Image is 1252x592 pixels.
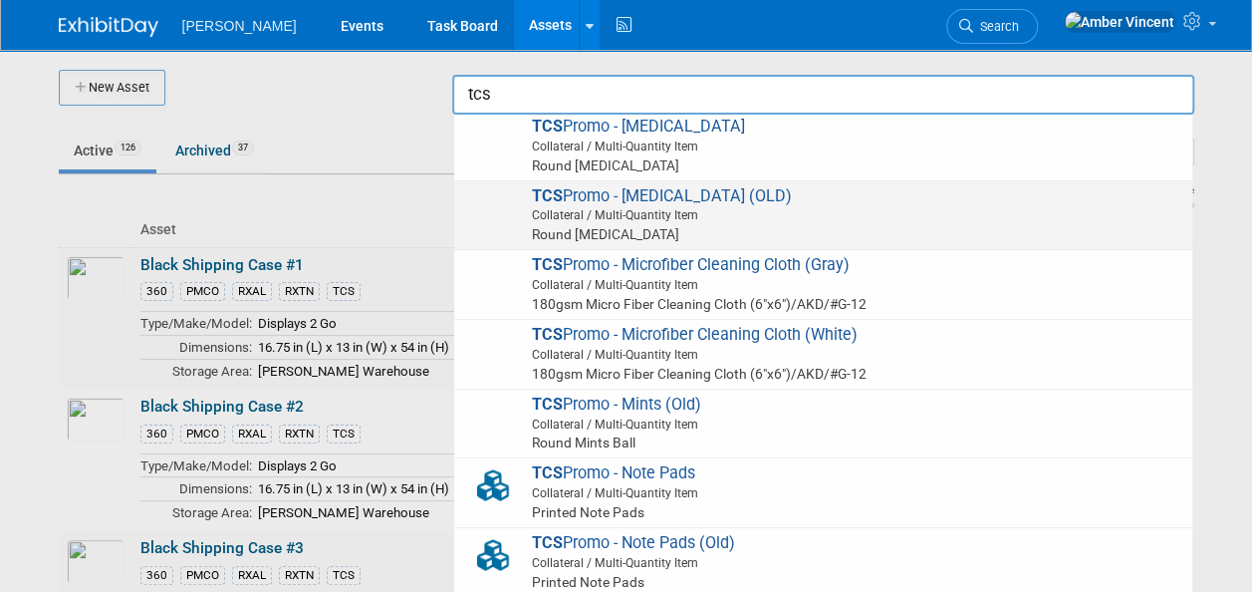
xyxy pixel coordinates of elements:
span: 180gsm Micro Fiber Cleaning Cloth (6"x6")/AKD/#G-12 [470,294,1182,314]
span: Promo - [MEDICAL_DATA] [464,117,1182,175]
span: Collateral / Multi-Quantity Item [470,416,1182,434]
a: Search [946,9,1038,44]
span: Collateral / Multi-Quantity Item [470,554,1182,572]
span: Promo - [MEDICAL_DATA] (OLD) [464,186,1182,245]
span: Search [973,19,1019,34]
strong: TCS [532,255,563,274]
strong: TCS [532,395,563,414]
span: Collateral / Multi-Quantity Item [470,276,1182,294]
strong: TCS [532,186,563,205]
span: Collateral / Multi-Quantity Item [470,346,1182,364]
span: Promo - Note Pads (Old) [464,533,1182,592]
strong: TCS [532,117,563,136]
span: Round [MEDICAL_DATA] [470,155,1182,175]
strong: TCS [532,325,563,344]
span: Round Mints Ball [470,433,1182,452]
img: ExhibitDay [59,17,158,37]
strong: TCS [532,533,563,552]
input: search assets [452,75,1194,115]
span: Printed Note Pads [470,572,1182,592]
span: Promo - Note Pads [464,463,1182,522]
span: Collateral / Multi-Quantity Item [470,484,1182,502]
img: Amber Vincent [1064,11,1175,33]
span: Promo - Mints (Old) [464,395,1182,453]
img: Collateral-Icon-2.png [464,463,522,507]
span: [PERSON_NAME] [182,18,297,34]
span: Promo - Microfiber Cleaning Cloth (White) [464,325,1182,384]
strong: TCS [532,463,563,482]
img: Collateral-Icon-2.png [464,533,522,577]
span: Promo - Microfiber Cleaning Cloth (Gray) [464,255,1182,314]
span: 180gsm Micro Fiber Cleaning Cloth (6"x6")/AKD/#G-12 [470,364,1182,384]
span: Collateral / Multi-Quantity Item [470,138,1182,155]
span: Collateral / Multi-Quantity Item [470,206,1182,224]
span: Round [MEDICAL_DATA] [470,224,1182,244]
span: Printed Note Pads [470,502,1182,522]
